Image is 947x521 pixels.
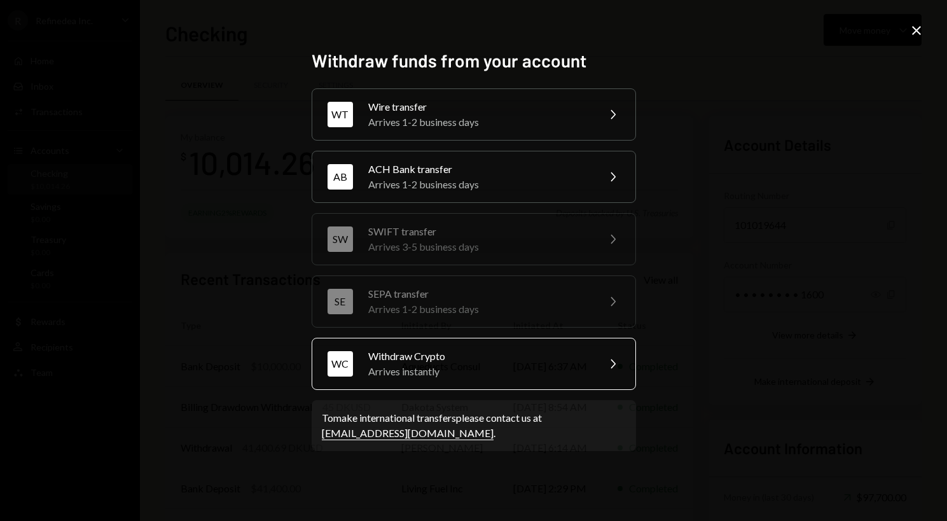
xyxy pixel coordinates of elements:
[312,88,636,141] button: WTWire transferArrives 1-2 business days
[322,410,626,441] div: To make international transfers please contact us at .
[322,427,494,440] a: [EMAIL_ADDRESS][DOMAIN_NAME]
[368,115,590,130] div: Arrives 1-2 business days
[368,224,590,239] div: SWIFT transfer
[368,177,590,192] div: Arrives 1-2 business days
[312,48,636,73] h2: Withdraw funds from your account
[368,162,590,177] div: ACH Bank transfer
[312,338,636,390] button: WCWithdraw CryptoArrives instantly
[368,349,590,364] div: Withdraw Crypto
[368,364,590,379] div: Arrives instantly
[368,239,590,254] div: Arrives 3-5 business days
[368,286,590,302] div: SEPA transfer
[328,164,353,190] div: AB
[368,99,590,115] div: Wire transfer
[368,302,590,317] div: Arrives 1-2 business days
[328,226,353,252] div: SW
[328,102,353,127] div: WT
[328,289,353,314] div: SE
[328,351,353,377] div: WC
[312,151,636,203] button: ABACH Bank transferArrives 1-2 business days
[312,213,636,265] button: SWSWIFT transferArrives 3-5 business days
[312,275,636,328] button: SESEPA transferArrives 1-2 business days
